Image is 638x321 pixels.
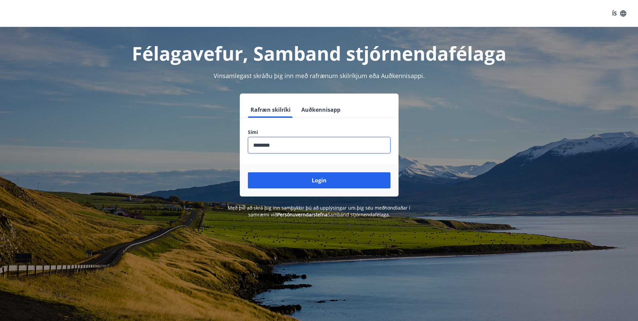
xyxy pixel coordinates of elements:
[299,102,343,118] button: Auðkennisapp
[248,172,390,188] button: Login
[228,205,410,218] span: Með því að skrá þig inn samþykkir þú að upplýsingar um þig séu meðhöndlaðar í samræmi við Samband...
[214,72,425,80] span: Vinsamlegast skráðu þig inn með rafrænum skilríkjum eða Auðkennisappi.
[85,40,553,66] h1: Félagavefur, Samband stjórnendafélaga
[608,7,630,20] button: ÍS
[277,211,328,218] a: Persónuverndarstefna
[248,129,390,136] label: Sími
[248,102,293,118] button: Rafræn skilríki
